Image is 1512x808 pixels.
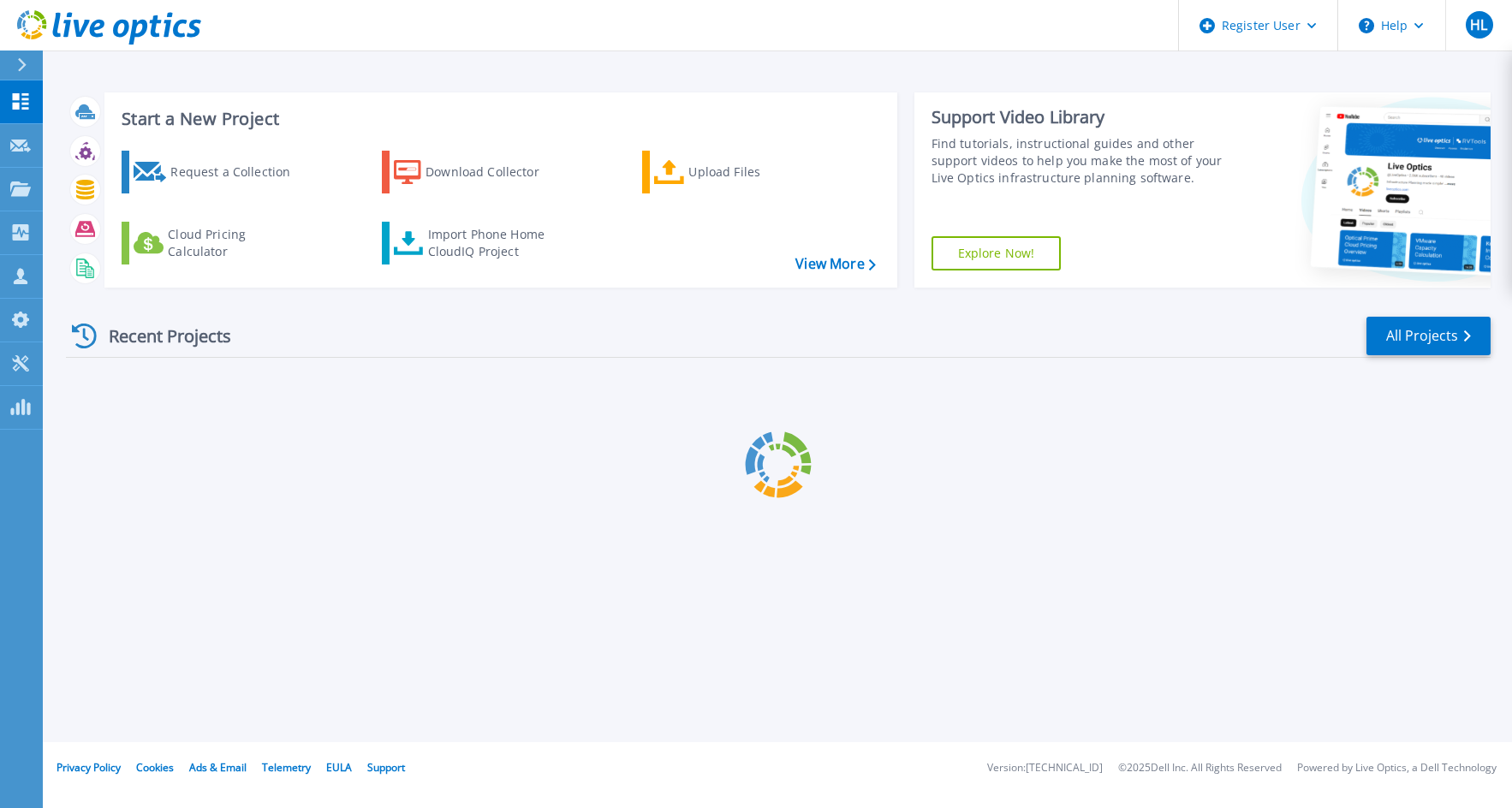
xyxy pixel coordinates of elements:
a: View More [795,256,875,272]
a: Support [367,760,405,775]
span: HL [1470,18,1487,32]
li: © 2025 Dell Inc. All Rights Reserved [1118,763,1282,774]
a: Privacy Policy [57,760,121,775]
div: Download Collector [426,155,563,189]
a: All Projects [1366,317,1491,355]
h3: Start a New Project [122,110,875,128]
a: Cookies [136,760,174,775]
li: Powered by Live Optics, a Dell Technology [1297,763,1497,774]
a: Upload Files [642,151,833,193]
a: Download Collector [382,151,573,193]
div: Support Video Library [932,106,1224,128]
a: Cloud Pricing Calculator [122,222,313,264]
div: Find tutorials, instructional guides and other support videos to help you make the most of your L... [932,135,1224,187]
div: Request a Collection [170,155,307,189]
a: Explore Now! [932,236,1062,270]
a: Request a Collection [122,151,313,193]
a: Ads & Email [189,760,247,775]
div: Import Phone Home CloudIQ Project [428,226,562,260]
a: EULA [326,760,352,775]
div: Cloud Pricing Calculator [168,226,305,260]
li: Version: [TECHNICAL_ID] [987,763,1103,774]
div: Upload Files [688,155,825,189]
div: Recent Projects [66,315,254,357]
a: Telemetry [262,760,311,775]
